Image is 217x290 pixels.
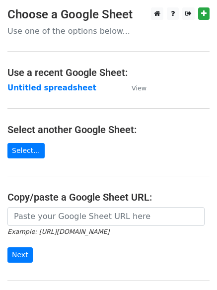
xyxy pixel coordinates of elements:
[7,247,33,263] input: Next
[7,228,109,235] small: Example: [URL][DOMAIN_NAME]
[7,191,210,203] h4: Copy/paste a Google Sheet URL:
[7,207,205,226] input: Paste your Google Sheet URL here
[7,143,45,158] a: Select...
[7,124,210,136] h4: Select another Google Sheet:
[7,26,210,36] p: Use one of the options below...
[122,83,146,92] a: View
[7,7,210,22] h3: Choose a Google Sheet
[7,67,210,78] h4: Use a recent Google Sheet:
[7,83,96,92] a: Untitled spreadsheet
[132,84,146,92] small: View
